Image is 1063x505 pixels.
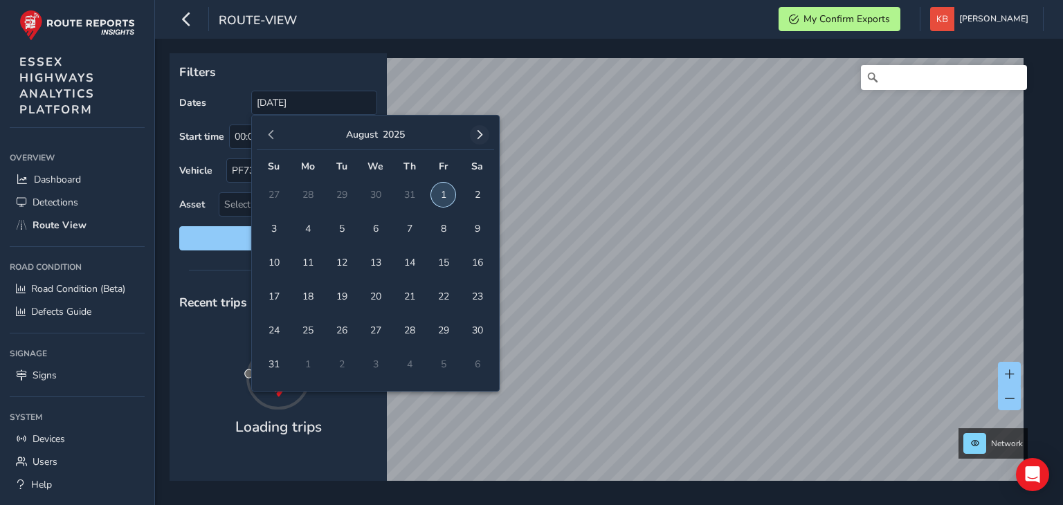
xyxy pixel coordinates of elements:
span: 11 [296,250,320,275]
span: 25 [296,318,320,342]
span: 2 [465,183,489,207]
a: Defects Guide [10,300,145,323]
span: 1 [431,183,455,207]
div: PF73 0JL [227,159,354,182]
label: Asset [179,198,205,211]
span: 12 [329,250,354,275]
span: Defects Guide [31,305,91,318]
a: Signs [10,364,145,387]
span: 20 [363,284,388,309]
a: Route View [10,214,145,237]
label: Vehicle [179,164,212,177]
span: Reset filters [190,232,367,245]
span: Dashboard [34,173,81,186]
span: 19 [329,284,354,309]
span: [PERSON_NAME] [959,7,1028,31]
a: Road Condition (Beta) [10,277,145,300]
span: 10 [262,250,286,275]
span: 14 [397,250,421,275]
span: 8 [431,217,455,241]
div: Signage [10,343,145,364]
div: Open Intercom Messenger [1016,458,1049,491]
span: 27 [363,318,388,342]
label: Start time [179,130,224,143]
label: Dates [179,96,206,109]
span: Su [268,160,280,173]
span: 9 [465,217,489,241]
span: 16 [465,250,489,275]
span: 4 [296,217,320,241]
span: 7 [397,217,421,241]
span: Detections [33,196,78,209]
span: 21 [397,284,421,309]
span: 5 [329,217,354,241]
span: 13 [363,250,388,275]
button: August [346,128,378,141]
span: Road Condition (Beta) [31,282,125,295]
span: 22 [431,284,455,309]
span: Select an asset code [219,193,354,216]
span: Network [991,438,1023,449]
span: Devices [33,432,65,446]
p: Filters [179,63,377,81]
a: Help [10,473,145,496]
span: 31 [262,352,286,376]
img: diamond-layout [930,7,954,31]
a: Users [10,450,145,473]
div: Overview [10,147,145,168]
span: Route View [33,219,87,232]
span: 26 [329,318,354,342]
span: 15 [431,250,455,275]
button: [PERSON_NAME] [930,7,1033,31]
img: rr logo [19,10,135,41]
input: Search [861,65,1027,90]
button: Reset filters [179,226,377,250]
span: 28 [397,318,421,342]
div: System [10,407,145,428]
span: Recent trips [179,294,247,311]
span: Users [33,455,57,468]
span: Signs [33,369,57,382]
a: Devices [10,428,145,450]
span: Help [31,478,52,491]
span: My Confirm Exports [803,12,890,26]
span: route-view [219,12,297,31]
span: 3 [262,217,286,241]
span: Th [403,160,416,173]
button: My Confirm Exports [779,7,900,31]
h4: Loading trips [235,419,322,436]
span: 24 [262,318,286,342]
button: 2025 [383,128,405,141]
span: 23 [465,284,489,309]
span: Fr [439,160,448,173]
span: Mo [301,160,315,173]
a: Dashboard [10,168,145,191]
canvas: Map [174,58,1024,497]
span: 29 [431,318,455,342]
span: Tu [336,160,347,173]
a: Detections [10,191,145,214]
span: 18 [296,284,320,309]
span: 17 [262,284,286,309]
span: 30 [465,318,489,342]
span: Sa [471,160,483,173]
span: We [367,160,383,173]
div: Road Condition [10,257,145,277]
span: ESSEX HIGHWAYS ANALYTICS PLATFORM [19,54,95,118]
span: 6 [363,217,388,241]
